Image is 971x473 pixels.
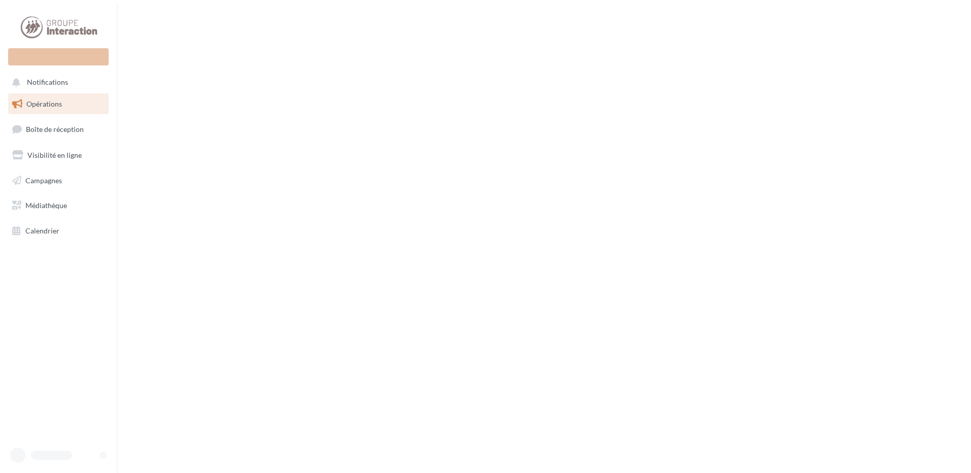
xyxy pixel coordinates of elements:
[27,151,82,159] span: Visibilité en ligne
[25,201,67,210] span: Médiathèque
[27,78,68,87] span: Notifications
[6,93,111,115] a: Opérations
[25,176,62,184] span: Campagnes
[6,118,111,140] a: Boîte de réception
[26,99,62,108] span: Opérations
[25,226,59,235] span: Calendrier
[6,195,111,216] a: Médiathèque
[6,170,111,191] a: Campagnes
[6,145,111,166] a: Visibilité en ligne
[26,125,84,133] span: Boîte de réception
[8,48,109,65] div: Nouvelle campagne
[6,220,111,242] a: Calendrier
